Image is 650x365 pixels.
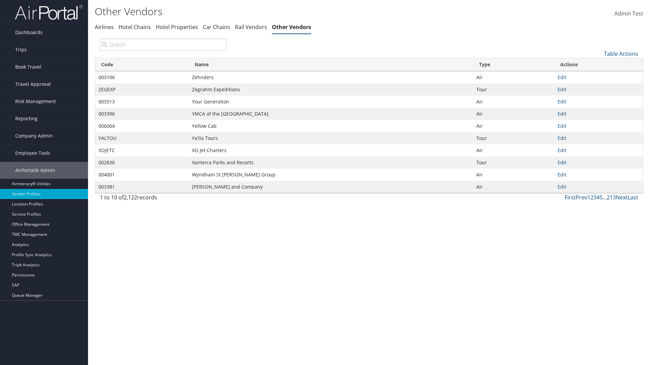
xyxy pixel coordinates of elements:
[189,71,473,83] td: Zehnders
[628,194,638,201] a: Last
[189,96,473,108] td: Your Generation
[473,108,555,120] td: Air
[189,181,473,193] td: [PERSON_NAME] and Company
[616,194,628,201] a: Next
[235,23,267,31] a: Rail Vendors
[189,169,473,181] td: Wyndham St [PERSON_NAME] Group
[15,4,83,20] img: airportal-logo.png
[15,127,53,144] span: Company Admin
[189,83,473,96] td: Zegrahm Expeditions
[95,120,189,132] td: 006064
[203,23,230,31] a: Car Chains
[272,23,311,31] a: Other Vendors
[189,156,473,169] td: Xanterra Parks and Resorts
[614,10,643,17] span: Admin Test
[95,23,114,31] a: Airlines
[15,145,50,162] span: Employee Tools
[558,111,566,117] a: Edit
[473,71,555,83] td: Air
[15,162,55,179] span: AirPortal® Admin
[473,144,555,156] td: Air
[95,96,189,108] td: 003313
[118,23,151,31] a: Hotel Chains
[593,194,597,201] a: 3
[600,194,603,201] a: 5
[15,41,27,58] span: Trips
[95,71,189,83] td: 003106
[558,171,566,178] a: Edit
[558,74,566,80] a: Edit
[473,181,555,193] td: Air
[15,76,51,93] span: Travel Approval
[558,86,566,93] a: Edit
[576,194,587,201] a: Prev
[597,194,600,201] a: 4
[558,147,566,153] a: Edit
[473,156,555,169] td: Tour
[558,98,566,105] a: Edit
[95,156,189,169] td: 002830
[100,39,227,51] input: Search
[558,123,566,129] a: Edit
[558,184,566,190] a: Edit
[95,58,189,71] th: Code: activate to sort column ascending
[565,194,576,201] a: First
[473,132,555,144] td: Tour
[189,58,473,71] th: Name: activate to sort column ascending
[124,194,137,201] span: 2,122
[473,58,555,71] th: Type: activate to sort column ascending
[95,144,189,156] td: XOJETC
[614,3,643,24] a: Admin Test
[15,110,38,127] span: Reporting
[558,159,566,166] a: Edit
[607,194,616,201] a: 213
[189,144,473,156] td: XO Jet Charters
[95,4,460,19] h1: Other Vendors
[95,83,189,96] td: ZEGEXP
[590,194,593,201] a: 2
[95,169,189,181] td: 004001
[473,96,555,108] td: Air
[473,120,555,132] td: Air
[189,120,473,132] td: Yellow Cab
[15,93,56,110] span: Risk Management
[95,108,189,120] td: 003396
[95,181,189,193] td: 003381
[100,193,227,205] div: 1 to 10 of records
[473,83,555,96] td: Tour
[156,23,198,31] a: Hotel Properties
[473,169,555,181] td: Air
[15,58,41,75] span: Book Travel
[604,50,638,57] a: Table Actions
[189,108,473,120] td: YMCA of the [GEOGRAPHIC_DATA]
[587,194,590,201] a: 1
[189,132,473,144] td: Ya'lla Tours
[95,132,189,144] td: YALTOU
[554,58,643,71] th: Actions
[603,194,607,201] span: …
[15,24,43,41] span: Dashboards
[558,135,566,141] a: Edit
